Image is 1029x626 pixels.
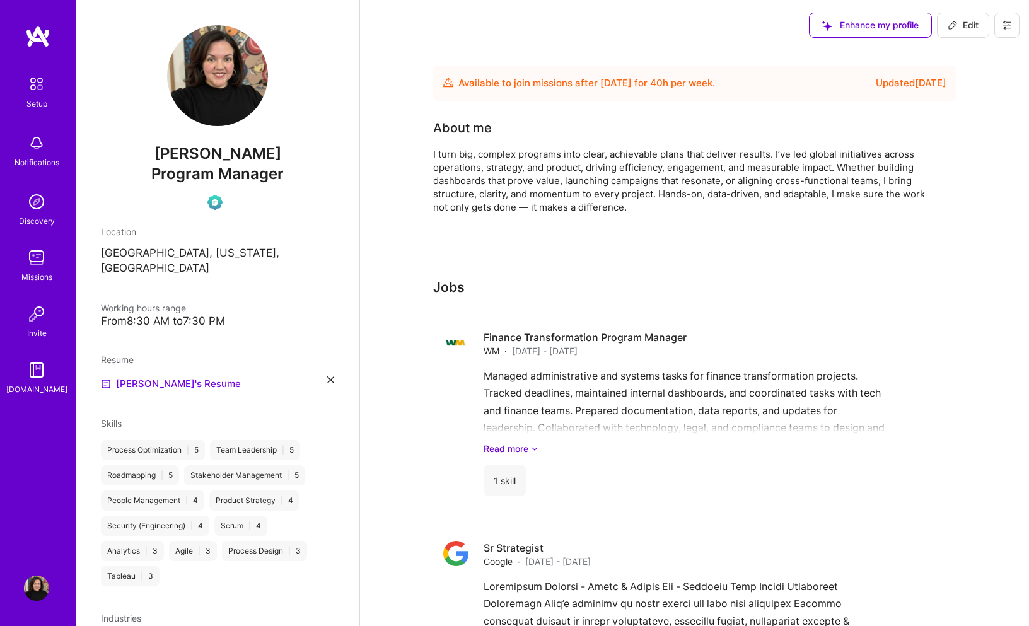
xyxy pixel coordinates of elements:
[161,470,163,480] span: |
[145,546,148,556] span: |
[26,97,47,110] div: Setup
[650,77,663,89] span: 40
[24,576,49,601] img: User Avatar
[101,354,134,365] span: Resume
[484,344,499,357] span: WM
[24,357,49,383] img: guide book
[101,315,334,328] div: From 8:30 AM to 7:30 PM
[504,344,507,357] span: ·
[209,490,299,511] div: Product Strategy 4
[27,327,47,340] div: Invite
[15,156,59,169] div: Notifications
[169,541,217,561] div: Agile 3
[101,144,334,163] span: [PERSON_NAME]
[207,195,223,210] img: Evaluation Call Pending
[876,76,946,91] div: Updated [DATE]
[101,303,186,313] span: Working hours range
[484,330,687,344] h4: Finance Transformation Program Manager
[518,555,520,568] span: ·
[484,442,946,455] a: Read more
[809,13,932,38] button: Enhance my profile
[101,225,334,238] div: Location
[248,521,251,531] span: |
[184,465,305,485] div: Stakeholder Management 5
[433,148,938,214] div: I turn big, complex programs into clear, achievable plans that deliver results. I’ve led global i...
[287,470,289,480] span: |
[24,189,49,214] img: discovery
[443,330,468,356] img: Company logo
[822,21,832,31] i: icon SuggestedTeams
[214,516,267,536] div: Scrum 4
[484,541,591,555] h4: Sr Strategist
[282,445,284,455] span: |
[822,19,919,32] span: Enhance my profile
[101,516,209,536] div: Security (Engineering) 4
[24,301,49,327] img: Invite
[101,541,164,561] div: Analytics 3
[458,76,715,91] div: Available to join missions after [DATE] for h per week .
[19,214,55,228] div: Discovery
[281,496,283,506] span: |
[101,440,205,460] div: Process Optimization 5
[187,445,189,455] span: |
[210,440,300,460] div: Team Leadership 5
[101,613,141,623] span: Industries
[948,19,979,32] span: Edit
[484,465,526,496] div: 1 skill
[24,130,49,156] img: bell
[443,78,453,88] img: Availability
[23,71,50,97] img: setup
[21,576,52,601] a: User Avatar
[101,418,122,429] span: Skills
[222,541,307,561] div: Process Design 3
[101,246,334,276] p: [GEOGRAPHIC_DATA], [US_STATE], [GEOGRAPHIC_DATA]
[6,383,67,396] div: [DOMAIN_NAME]
[937,13,989,38] button: Edit
[101,566,160,586] div: Tableau 3
[101,376,241,391] a: [PERSON_NAME]'s Resume
[198,546,201,556] span: |
[484,555,513,568] span: Google
[190,521,193,531] span: |
[25,25,50,48] img: logo
[101,379,111,389] img: Resume
[151,165,284,183] span: Program Manager
[288,546,291,556] span: |
[443,541,468,566] img: Company logo
[327,376,334,383] i: icon Close
[185,496,188,506] span: |
[433,119,492,137] div: About me
[101,490,204,511] div: People Management 4
[141,571,143,581] span: |
[167,25,268,126] img: User Avatar
[525,555,591,568] span: [DATE] - [DATE]
[21,270,52,284] div: Missions
[101,465,179,485] div: Roadmapping 5
[433,279,956,295] h3: Jobs
[24,245,49,270] img: teamwork
[531,442,538,455] i: icon ArrowDownSecondaryDark
[512,344,578,357] span: [DATE] - [DATE]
